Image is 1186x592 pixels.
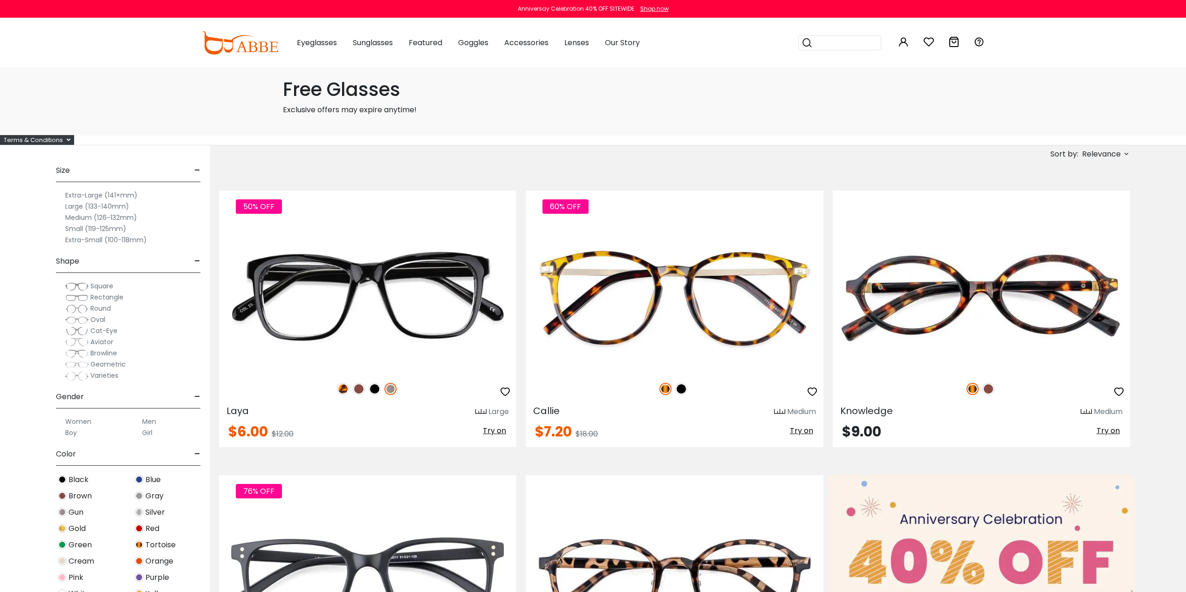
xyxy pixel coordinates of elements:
[145,490,164,502] span: Gray
[605,37,640,48] span: Our Story
[145,539,176,551] span: Tortoise
[90,281,113,291] span: Square
[967,383,979,395] img: Tortoise
[58,508,67,517] img: Gun
[194,386,200,408] span: -
[90,348,117,358] span: Browline
[1094,406,1123,417] div: Medium
[69,556,94,567] span: Cream
[90,304,111,313] span: Round
[1082,146,1121,163] span: Relevance
[58,491,67,500] img: Brown
[1097,425,1120,436] span: Try on
[226,404,249,417] span: Laya
[787,406,816,417] div: Medium
[842,422,881,442] span: $9.00
[675,383,687,395] img: Black
[90,337,113,347] span: Aviator
[56,159,70,182] span: Size
[145,556,173,567] span: Orange
[483,425,506,436] span: Try on
[272,429,294,439] span: $12.00
[576,429,598,439] span: $18.00
[458,37,488,48] span: Goggles
[65,282,89,291] img: Square.png
[369,383,381,395] img: Black
[1081,408,1092,415] img: size ruler
[56,443,76,465] span: Color
[69,572,83,583] span: Pink
[65,223,126,234] label: Small (119-125mm)
[228,422,268,442] span: $6.00
[840,404,893,417] span: Knowledge
[135,540,144,549] img: Tortoise
[145,572,169,583] span: Purple
[56,250,79,272] span: Shape
[542,199,589,214] span: 60% OFF
[142,427,152,438] label: Girl
[526,224,823,373] img: Tortoise Callie - Combination ,Universal Bridge Fit
[65,234,147,245] label: Extra-Small (100-118mm)
[58,524,67,533] img: Gold
[409,37,442,48] span: Featured
[58,573,67,582] img: Pink
[480,425,509,437] button: Try on
[145,523,159,534] span: Red
[65,427,77,438] label: Boy
[90,326,117,335] span: Cat-Eye
[353,383,365,395] img: Brown
[58,557,67,565] img: Cream
[90,360,126,369] span: Geometric
[236,199,282,214] span: 50% OFF
[69,507,83,518] span: Gun
[488,406,509,417] div: Large
[135,508,144,517] img: Silver
[194,250,200,272] span: -
[518,5,634,13] div: Anniversay Celebration 40% OFF SITEWIDE
[65,190,137,201] label: Extra-Large (141+mm)
[65,327,89,336] img: Cat-Eye.png
[283,104,904,116] p: Exclusive offers may expire anytime!
[65,360,89,369] img: Geometric.png
[135,524,144,533] img: Red
[533,404,560,417] span: Callie
[1050,149,1078,159] span: Sort by:
[297,37,337,48] span: Eyeglasses
[564,37,589,48] span: Lenses
[475,408,487,415] img: size ruler
[790,425,813,436] span: Try on
[640,5,669,13] div: Shop now
[283,78,904,101] h1: Free Glasses
[135,573,144,582] img: Purple
[194,159,200,182] span: -
[145,507,165,518] span: Silver
[65,293,89,302] img: Rectangle.png
[202,31,278,54] img: abbeglasses.com
[56,386,84,408] span: Gender
[135,557,144,565] img: Orange
[69,490,92,502] span: Brown
[69,523,86,534] span: Gold
[787,425,816,437] button: Try on
[219,224,516,373] a: Gun Laya - Plastic ,Universal Bridge Fit
[504,37,548,48] span: Accessories
[65,371,89,381] img: Varieties.png
[982,383,994,395] img: Brown
[65,212,137,223] label: Medium (126-132mm)
[65,416,91,427] label: Women
[69,539,92,551] span: Green
[833,224,1130,373] img: Tortoise Knowledge - Acetate ,Universal Bridge Fit
[58,540,67,549] img: Green
[142,416,156,427] label: Men
[384,383,397,395] img: Gun
[65,315,89,325] img: Oval.png
[90,315,105,324] span: Oval
[90,293,123,302] span: Rectangle
[135,491,144,500] img: Gray
[145,474,161,485] span: Blue
[65,338,89,347] img: Aviator.png
[90,371,118,380] span: Varieties
[353,37,393,48] span: Sunglasses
